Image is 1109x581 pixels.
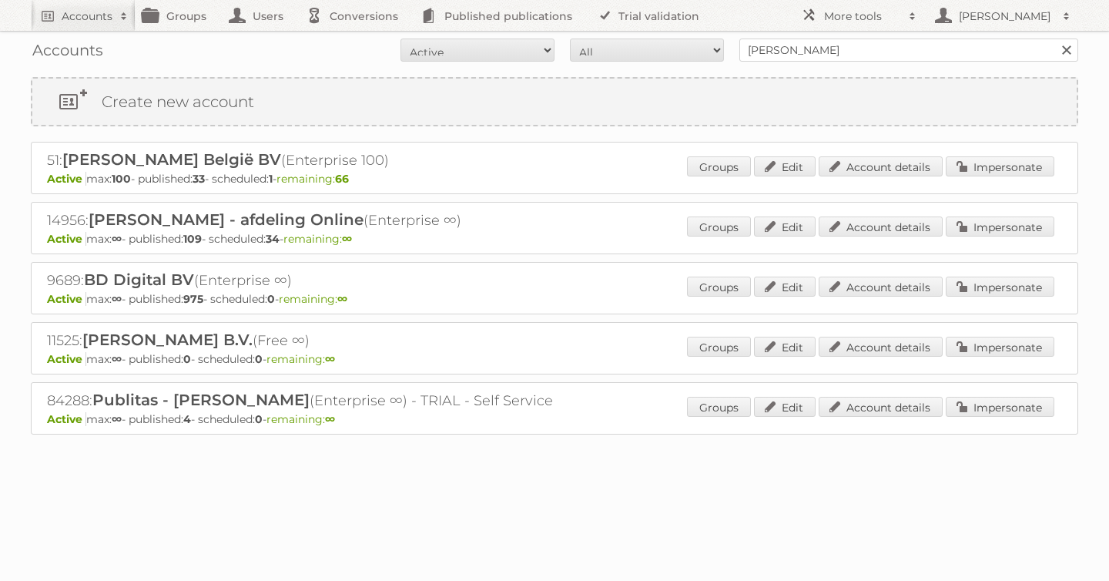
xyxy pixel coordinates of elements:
[47,270,586,290] h2: 9689: (Enterprise ∞)
[754,277,816,297] a: Edit
[687,156,751,176] a: Groups
[47,391,586,411] h2: 84288: (Enterprise ∞) - TRIAL - Self Service
[47,210,586,230] h2: 14956: (Enterprise ∞)
[267,292,275,306] strong: 0
[112,292,122,306] strong: ∞
[47,150,586,170] h2: 51: (Enterprise 100)
[342,232,352,246] strong: ∞
[47,331,586,351] h2: 11525: (Free ∞)
[946,337,1054,357] a: Impersonate
[183,232,202,246] strong: 109
[47,352,86,366] span: Active
[325,352,335,366] strong: ∞
[946,156,1054,176] a: Impersonate
[819,217,943,237] a: Account details
[47,172,86,186] span: Active
[255,352,263,366] strong: 0
[335,172,349,186] strong: 66
[32,79,1077,125] a: Create new account
[754,337,816,357] a: Edit
[819,337,943,357] a: Account details
[47,292,1062,306] p: max: - published: - scheduled: -
[279,292,347,306] span: remaining:
[754,397,816,417] a: Edit
[183,292,203,306] strong: 975
[112,352,122,366] strong: ∞
[112,412,122,426] strong: ∞
[47,412,86,426] span: Active
[255,412,263,426] strong: 0
[754,217,816,237] a: Edit
[183,412,191,426] strong: 4
[687,217,751,237] a: Groups
[62,150,281,169] span: [PERSON_NAME] België BV
[946,217,1054,237] a: Impersonate
[47,352,1062,366] p: max: - published: - scheduled: -
[819,156,943,176] a: Account details
[183,352,191,366] strong: 0
[112,172,131,186] strong: 100
[47,292,86,306] span: Active
[62,8,112,24] h2: Accounts
[84,270,194,289] span: BD Digital BV
[819,397,943,417] a: Account details
[47,412,1062,426] p: max: - published: - scheduled: -
[754,156,816,176] a: Edit
[112,232,122,246] strong: ∞
[955,8,1055,24] h2: [PERSON_NAME]
[824,8,901,24] h2: More tools
[47,232,86,246] span: Active
[687,337,751,357] a: Groups
[47,172,1062,186] p: max: - published: - scheduled: -
[946,397,1054,417] a: Impersonate
[193,172,205,186] strong: 33
[47,232,1062,246] p: max: - published: - scheduled: -
[687,277,751,297] a: Groups
[266,412,335,426] span: remaining:
[89,210,364,229] span: [PERSON_NAME] - afdeling Online
[946,277,1054,297] a: Impersonate
[687,397,751,417] a: Groups
[276,172,349,186] span: remaining:
[82,331,253,349] span: [PERSON_NAME] B.V.
[819,277,943,297] a: Account details
[266,352,335,366] span: remaining:
[92,391,310,409] span: Publitas - [PERSON_NAME]
[325,412,335,426] strong: ∞
[283,232,352,246] span: remaining:
[266,232,280,246] strong: 34
[337,292,347,306] strong: ∞
[269,172,273,186] strong: 1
